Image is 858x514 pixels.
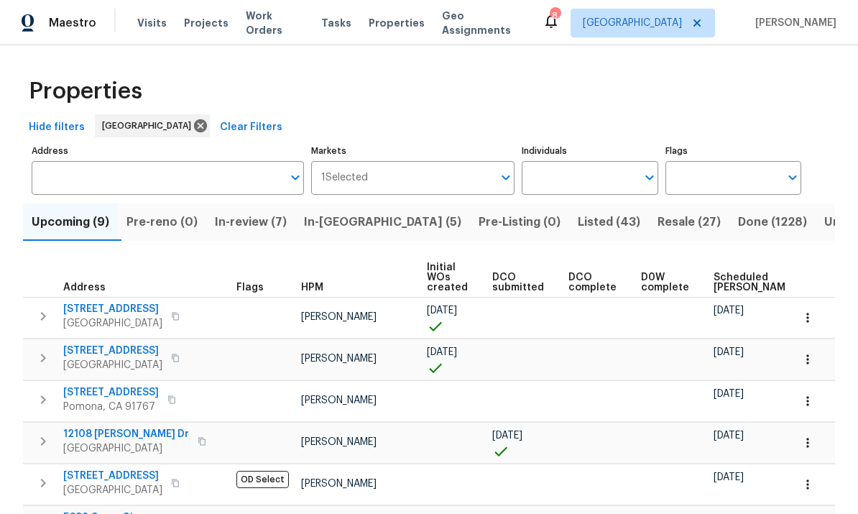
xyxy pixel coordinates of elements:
span: [DATE] [714,431,744,441]
span: DCO submitted [492,272,544,293]
span: Resale (27) [658,212,721,232]
button: Open [285,167,305,188]
span: [GEOGRAPHIC_DATA] [63,316,162,331]
div: 8 [550,9,560,23]
button: Open [496,167,516,188]
span: DCO complete [568,272,617,293]
span: Listed (43) [578,212,640,232]
span: Tasks [321,18,351,28]
label: Flags [665,147,801,155]
span: [STREET_ADDRESS] [63,469,162,483]
span: Work Orders [246,9,304,37]
span: [STREET_ADDRESS] [63,302,162,316]
span: Geo Assignments [442,9,525,37]
span: [DATE] [714,306,744,316]
span: Scheduled [PERSON_NAME] [714,272,795,293]
span: [PERSON_NAME] [301,354,377,364]
button: Open [783,167,803,188]
span: [GEOGRAPHIC_DATA] [583,16,682,30]
span: Maestro [49,16,96,30]
span: Properties [369,16,425,30]
span: D0W complete [641,272,689,293]
span: [GEOGRAPHIC_DATA] [63,483,162,497]
span: [STREET_ADDRESS] [63,385,159,400]
span: [PERSON_NAME] [301,395,377,405]
label: Markets [311,147,515,155]
span: Visits [137,16,167,30]
button: Clear Filters [214,114,288,141]
span: Hide filters [29,119,85,137]
span: Properties [29,84,142,98]
div: [GEOGRAPHIC_DATA] [95,114,210,137]
button: Hide filters [23,114,91,141]
button: Open [640,167,660,188]
span: Clear Filters [220,119,282,137]
span: 1 Selected [321,172,368,184]
span: [PERSON_NAME] [301,479,377,489]
span: Projects [184,16,229,30]
label: Individuals [522,147,658,155]
span: [GEOGRAPHIC_DATA] [63,441,189,456]
span: [DATE] [427,306,457,316]
span: [PERSON_NAME] [301,312,377,322]
span: HPM [301,283,323,293]
span: [GEOGRAPHIC_DATA] [63,358,162,372]
span: Pre-reno (0) [126,212,198,232]
span: Flags [236,283,264,293]
span: [PERSON_NAME] [301,437,377,447]
span: [DATE] [714,347,744,357]
span: [DATE] [427,347,457,357]
span: Address [63,283,106,293]
span: [DATE] [492,431,522,441]
span: Initial WOs created [427,262,468,293]
span: 12108 [PERSON_NAME] Dr [63,427,189,441]
span: Upcoming (9) [32,212,109,232]
span: [DATE] [714,472,744,482]
span: In-review (7) [215,212,287,232]
span: Pre-Listing (0) [479,212,561,232]
label: Address [32,147,304,155]
span: Pomona, CA 91767 [63,400,159,414]
span: [STREET_ADDRESS] [63,344,162,358]
span: [PERSON_NAME] [749,16,836,30]
span: [GEOGRAPHIC_DATA] [102,119,197,133]
span: [DATE] [714,389,744,399]
span: OD Select [236,471,289,488]
span: In-[GEOGRAPHIC_DATA] (5) [304,212,461,232]
span: Done (1228) [738,212,807,232]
